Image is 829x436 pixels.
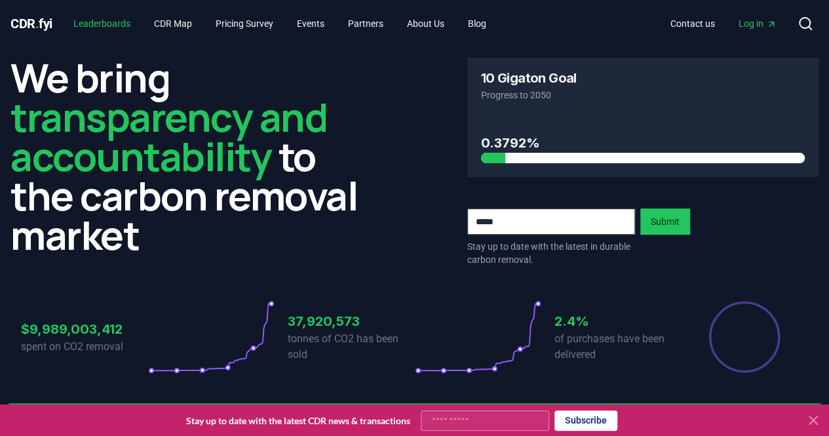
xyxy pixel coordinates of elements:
h3: 0.3792% [481,133,805,153]
a: Partners [337,12,394,35]
p: Stay up to date with the latest in durable carbon removal. [467,240,635,266]
p: spent on CO2 removal [21,339,148,355]
h3: $9,989,003,412 [21,319,148,339]
p: tonnes of CO2 has been sold [288,331,415,363]
span: . [35,16,39,31]
nav: Main [660,12,787,35]
p: Progress to 2050 [481,89,805,102]
a: CDR Map [144,12,202,35]
a: Blog [457,12,497,35]
h3: 2.4% [554,311,682,331]
p: of purchases have been delivered [554,331,682,363]
a: About Us [396,12,455,35]
span: Log in [739,17,777,30]
a: Log in [728,12,787,35]
div: Percentage of sales delivered [708,300,781,374]
span: CDR fyi [10,16,52,31]
nav: Main [63,12,497,35]
h3: 10 Gigaton Goal [481,71,577,85]
span: transparency and accountability [10,90,327,183]
a: Leaderboards [63,12,141,35]
a: Pricing Survey [205,12,284,35]
a: Events [286,12,335,35]
h2: We bring to the carbon removal market [10,58,362,254]
a: Contact us [660,12,725,35]
button: Submit [640,208,690,235]
a: CDR.fyi [10,14,52,33]
h3: 37,920,573 [288,311,415,331]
